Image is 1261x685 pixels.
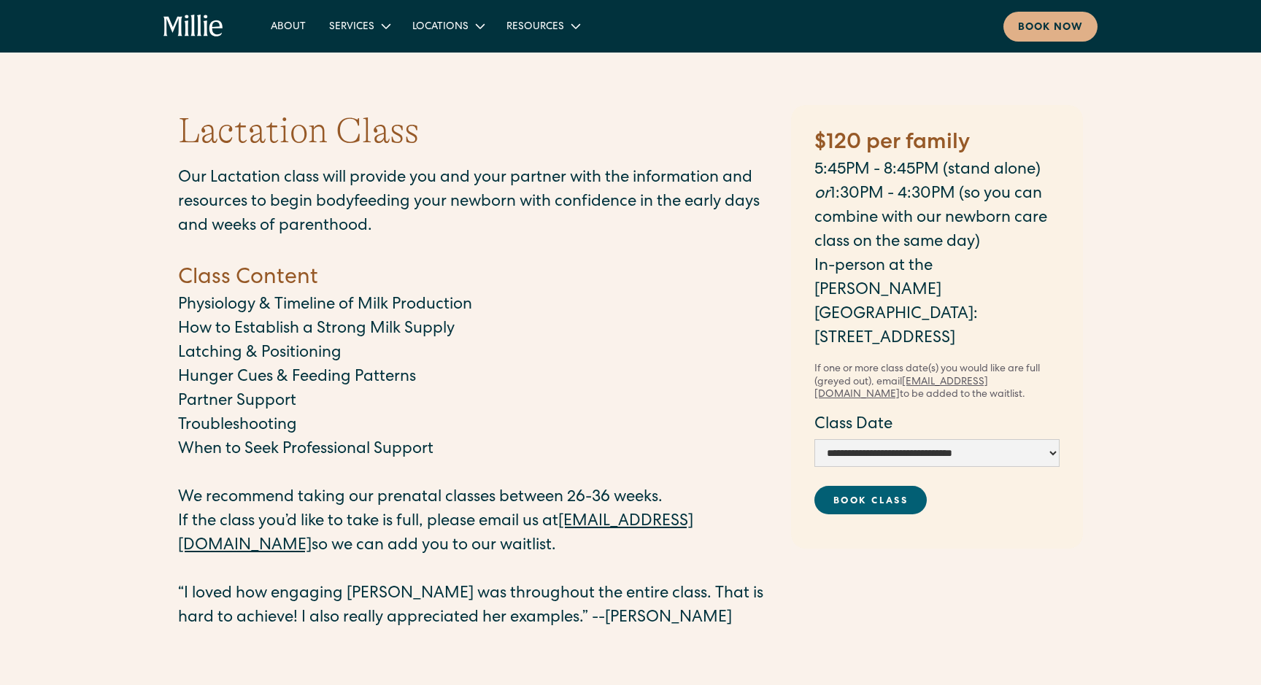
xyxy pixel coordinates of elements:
[178,414,776,438] p: Troubleshooting
[178,583,776,631] p: “I loved how engaging [PERSON_NAME] was throughout the entire class. That is hard to achieve! I a...
[1018,20,1083,36] div: Book now
[259,14,317,38] a: About
[814,414,1060,438] label: Class Date
[178,487,776,511] p: We recommend taking our prenatal classes between 26-36 weeks.
[814,486,927,514] a: Book Class
[163,15,224,38] a: home
[178,239,776,263] p: ‍
[178,263,776,294] h4: Class Content
[814,255,1060,352] p: In-person at the [PERSON_NAME][GEOGRAPHIC_DATA]: [STREET_ADDRESS]
[317,14,401,38] div: Services
[506,20,564,35] div: Resources
[178,463,776,487] p: ‍
[814,133,970,155] strong: $120 per family
[412,20,468,35] div: Locations
[814,183,1060,255] p: ‍ 1:30PM - 4:30PM (so you can combine with our newborn care class on the same day)
[178,438,776,463] p: When to Seek Professional Support
[178,511,776,559] p: If the class you’d like to take is full, please email us at so we can add you to our waitlist.
[178,514,693,554] a: [EMAIL_ADDRESS][DOMAIN_NAME]
[178,167,776,239] p: Our Lactation class will provide you and your partner with the information and resources to begin...
[401,14,495,38] div: Locations
[178,108,419,155] h1: Lactation Class
[814,363,1060,402] div: If one or more class date(s) you would like are full (greyed out), email to be added to the waitl...
[178,390,776,414] p: Partner Support
[1003,12,1098,42] a: Book now
[495,14,590,38] div: Resources
[814,159,1060,183] p: 5:45PM - 8:45PM (stand alone)
[178,294,776,318] p: Physiology & Timeline of Milk Production
[178,366,776,390] p: Hunger Cues & Feeding Patterns
[178,318,776,342] p: How to Establish a Strong Milk Supply
[329,20,374,35] div: Services
[178,559,776,583] p: ‍
[814,187,830,203] em: or
[178,342,776,366] p: Latching & Positioning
